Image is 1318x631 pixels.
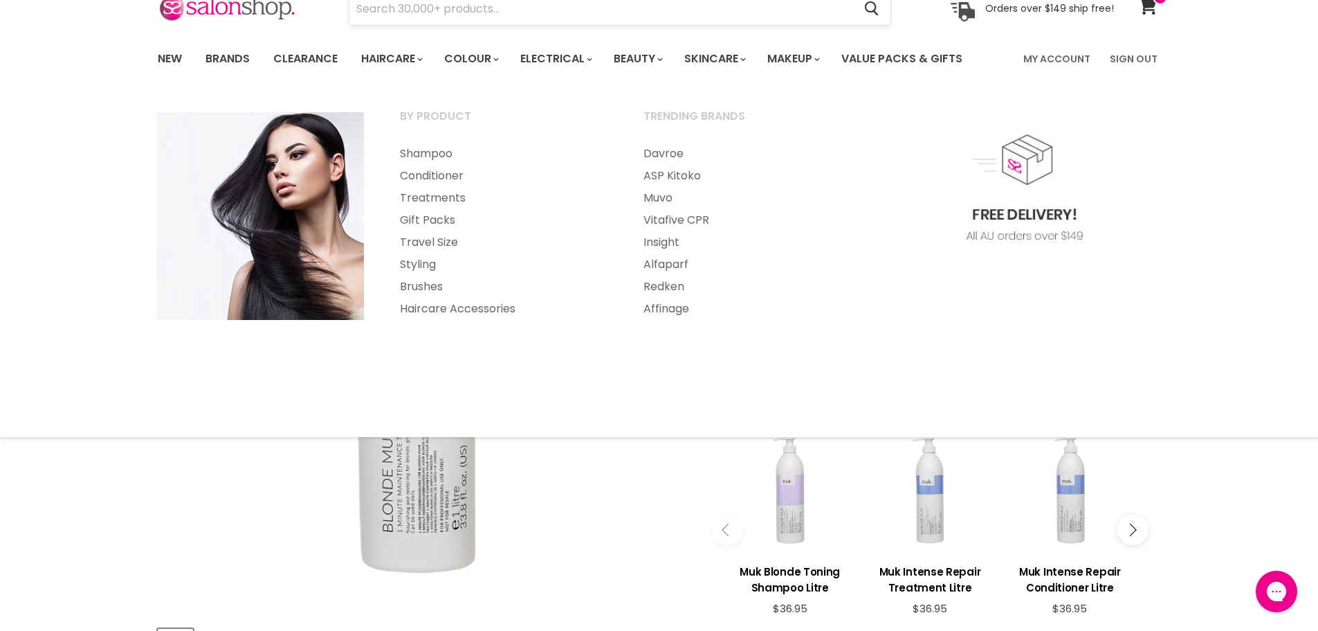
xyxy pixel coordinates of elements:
[626,298,867,320] a: Affinage
[434,44,507,73] a: Colour
[383,231,623,254] a: Travel Size
[626,209,867,231] a: Vitafive CPR
[626,165,867,187] a: ASP Kitoko
[727,564,853,596] h3: Muk Blonde Toning Shampoo Litre
[603,44,671,73] a: Beauty
[626,254,867,276] a: Alfaparf
[383,254,623,276] a: Styling
[1101,44,1166,73] a: Sign Out
[626,231,867,254] a: Insight
[913,601,947,616] span: $36.95
[147,39,994,79] ul: Main menu
[626,143,867,165] a: Davroe
[383,187,623,209] a: Treatments
[867,553,993,603] a: View product:Muk Intense Repair Treatment Litre
[383,105,623,140] a: By Product
[510,44,601,73] a: Electrical
[383,298,623,320] a: Haircare Accessories
[383,143,623,165] a: Shampoo
[674,44,754,73] a: Skincare
[195,44,260,73] a: Brands
[351,44,431,73] a: Haircare
[1015,44,1099,73] a: My Account
[1249,566,1304,617] iframe: Gorgias live chat messenger
[626,276,867,298] a: Redken
[626,143,867,320] ul: Main menu
[727,553,853,603] a: View product:Muk Blonde Toning Shampoo Litre
[1007,553,1133,603] a: View product:Muk Intense Repair Conditioner Litre
[831,44,973,73] a: Value Packs & Gifts
[757,44,828,73] a: Makeup
[1052,601,1087,616] span: $36.95
[626,187,867,209] a: Muvo
[383,209,623,231] a: Gift Packs
[263,44,348,73] a: Clearance
[985,2,1114,15] p: Orders over $149 ship free!
[383,143,623,320] ul: Main menu
[626,105,867,140] a: Trending Brands
[140,39,1178,79] nav: Main
[867,564,993,596] h3: Muk Intense Repair Treatment Litre
[383,165,623,187] a: Conditioner
[773,601,807,616] span: $36.95
[383,276,623,298] a: Brushes
[147,44,192,73] a: New
[1007,564,1133,596] h3: Muk Intense Repair Conditioner Litre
